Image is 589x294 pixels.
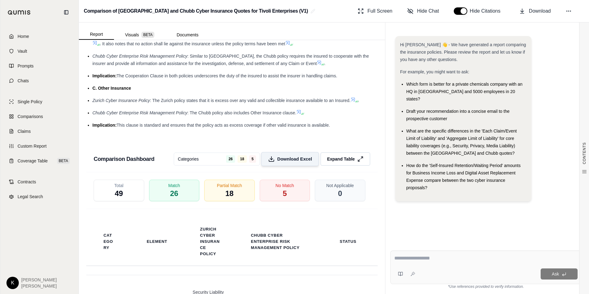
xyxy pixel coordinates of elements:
[417,7,439,15] span: Hide Chat
[57,158,70,164] span: BETA
[18,33,29,39] span: Home
[238,155,246,163] span: 18
[18,128,31,134] span: Claims
[405,5,441,17] button: Hide Chat
[92,123,117,128] span: Implication:
[4,44,75,58] a: Vault
[517,5,553,17] button: Download
[8,10,31,15] img: Qumis Logo
[141,32,154,38] span: BETA
[4,30,75,43] a: Home
[18,113,43,120] span: Comparisons
[168,182,180,189] span: Match
[92,86,131,91] span: C. Other Insurance
[114,30,165,40] button: Visuals
[4,95,75,108] a: Single Policy
[18,99,42,105] span: Single Policy
[406,129,517,156] span: What are the specific differences in the 'Each Claim/Event Limit of Liability' and 'Aggregate Lim...
[174,153,260,165] button: Categories26185
[4,139,75,153] a: Custom Report
[114,182,124,189] span: Total
[21,277,57,283] span: [PERSON_NAME]
[327,156,355,162] span: Expand Table
[244,229,314,255] th: Chubb Cyber Enterprise Risk Management Policy
[275,182,294,189] span: No Match
[338,189,342,198] span: 0
[368,7,392,15] span: Full Screen
[400,42,526,62] span: Hi [PERSON_NAME] 👋 - We have generated a report comparing the insurance policies. Please review t...
[261,152,319,166] button: Download Excel
[283,189,287,198] span: 5
[139,235,175,248] th: Element
[92,54,369,66] span: : Similar to [GEOGRAPHIC_DATA], the Chubb policy requires the insured to cooperate with the insur...
[96,229,121,255] th: Category
[552,272,559,276] span: Ask
[326,182,354,189] span: Not Applicable
[320,152,370,166] button: Expand Table
[390,284,582,289] div: *Use references provided to verify information.
[18,194,43,200] span: Legal Search
[277,156,312,162] span: Download Excel
[94,153,154,165] h3: Comparison Dashboard
[18,78,29,84] span: Chats
[170,189,178,198] span: 26
[358,98,359,103] span: .
[18,48,27,54] span: Vault
[4,59,75,73] a: Prompts
[18,143,47,149] span: Custom Report
[150,98,351,103] span: : The Zurich policy states that it is excess over any valid and collectible insurance available t...
[115,189,123,198] span: 49
[61,7,71,17] button: Collapse sidebar
[217,182,242,189] span: Partial Match
[21,283,57,289] span: [PERSON_NAME]
[18,63,34,69] span: Prompts
[4,154,75,168] a: Coverage TableBETA
[165,30,209,40] button: Documents
[582,142,587,164] span: CONTENTS
[406,163,521,190] span: How do the 'Self-Insured Retention/Waiting Period' amounts for Business Income Loss and Digital A...
[92,73,117,78] span: Implication:
[226,155,235,163] span: 26
[400,69,469,74] span: For example, you might want to ask:
[4,110,75,123] a: Comparisons
[4,125,75,138] a: Claims
[355,5,395,17] button: Full Screen
[249,155,256,163] span: 5
[193,223,229,261] th: Zurich Cyber Insurance Policy
[541,268,578,280] button: Ask
[406,82,522,101] span: Which form is better for a private chemicals company with an HQ in [GEOGRAPHIC_DATA] and 5000 emp...
[92,54,187,59] span: Chubb Cyber Enterprise Risk Management Policy
[18,179,36,185] span: Contracts
[529,7,551,15] span: Download
[332,235,364,248] th: Status
[92,98,150,103] span: Zurich Cyber Insurance Policy
[4,190,75,203] a: Legal Search
[18,158,48,164] span: Coverage Table
[4,74,75,88] a: Chats
[187,110,296,115] span: : The Chubb policy also includes Other Insurance clause.
[84,6,308,17] h2: Comparison of [GEOGRAPHIC_DATA] and Chubb Cyber Insurance Quotes for Tivoli Enterprises (V1)
[178,156,199,162] span: Categories
[406,109,510,121] span: Draft your recommendation into a concise email to the prospective customer
[117,73,337,78] span: The Cooperation Clause in both policies underscores the duty of the insured to assist the insurer...
[470,7,504,15] span: Hide Citations
[92,110,187,115] span: Chubb Cyber Enterprise Risk Management Policy
[6,277,19,289] div: K
[100,41,285,46] span: . It also notes that no action shall lie against the insurance unless the policy terms have been met
[4,175,75,189] a: Contracts
[324,61,325,66] span: .
[225,189,234,198] span: 18
[79,29,114,40] button: Report
[117,123,330,128] span: This clause is standard and ensures that the policy acts as excess coverage if other valid insura...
